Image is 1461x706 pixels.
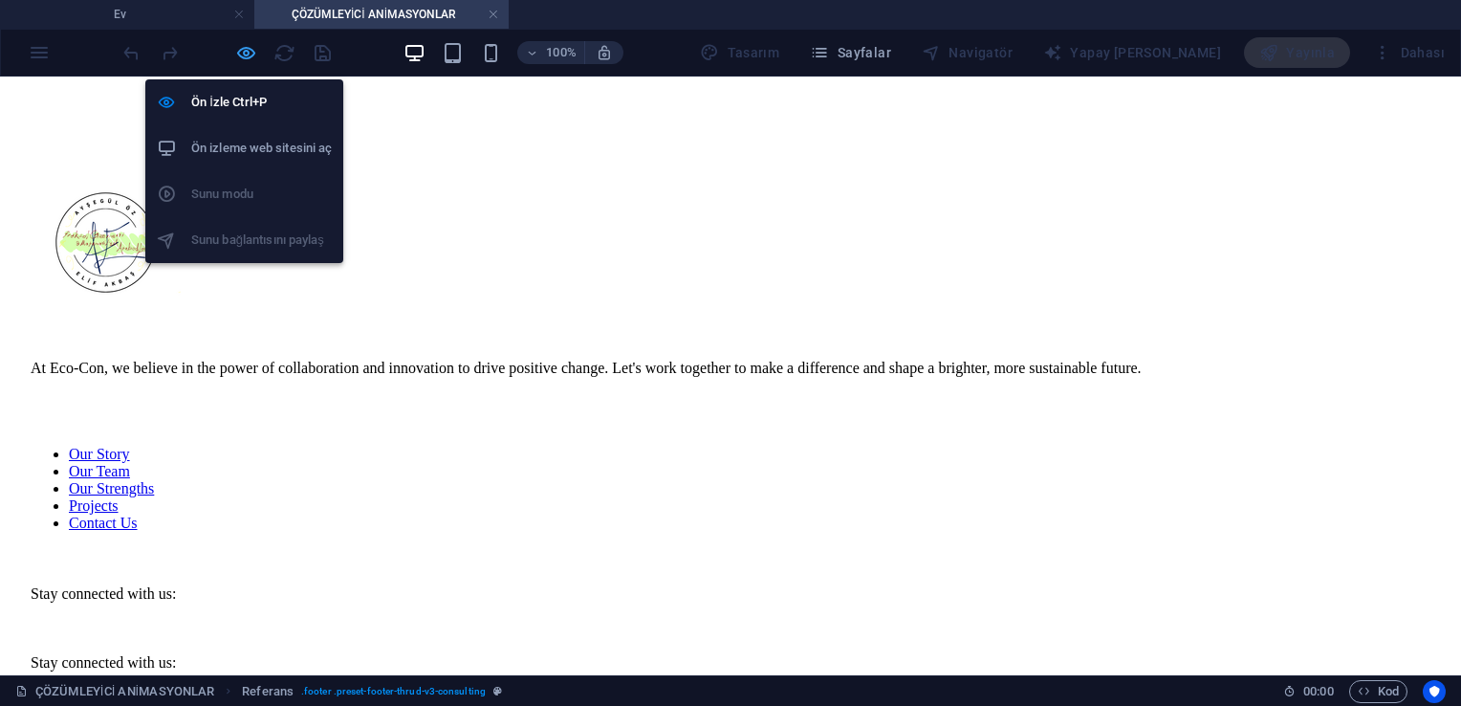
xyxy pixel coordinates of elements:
[69,369,130,386] a: Our Story
[35,680,214,703] font: ÇÖZÜMLEYİCİ ANİMASYONLAR
[254,4,509,25] h4: ÇÖZÜMLEYİCİ ANİMASYONLAR
[1423,680,1446,703] button: Kullanıcı merkezli
[802,37,899,68] button: Sayfalar
[1283,680,1334,703] h6: Oturum süresi
[838,45,891,60] font: Sayfalar
[1317,684,1319,698] span: :
[31,578,1430,595] p: Stay connected with us:
[69,438,138,454] a: Contact Us
[1303,680,1333,703] span: 00 00
[493,686,502,696] i: Bu element, özelleştirilebilir bir ön ayar
[1378,680,1399,703] font: Kod
[191,91,332,114] h6: Ön İzle Ctrl+P
[301,680,486,703] span: . footer .preset-footer-thrud-v3-consulting
[15,680,214,703] a: Seçimi iptal etmek için tıkla. Sayfaları açmak için çift tıkla
[69,386,130,403] a: Our Team
[31,91,181,241] img: ayseguloz.com
[31,509,1430,526] p: Stay connected with us:
[31,283,1430,300] p: At Eco-Con, we believe in the power of collaboration and innovation to drive positive change. Let...
[242,680,294,703] span: Seçmek için tıkla. Düzenlemek için çift tıkla
[596,44,613,61] i: Yeniden boyutlandırmada yakınlaştırma düzeyini seçilen cihaza uyacak şekilde otomatik olarak ayarla.
[69,421,119,437] a: Projects
[546,41,577,64] h6: 100%
[1349,680,1407,703] button: Kod
[191,137,332,160] h6: Ön izleme web sitesini aç
[517,41,585,64] button: 100%
[242,680,502,703] nav: ekmek kırıntısı
[69,404,154,420] a: Our Strengths
[692,37,787,68] div: Tasarım (Ctrl+Alt+Y)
